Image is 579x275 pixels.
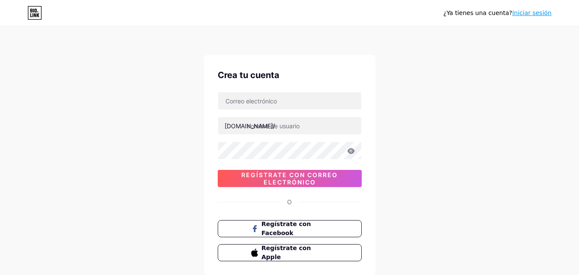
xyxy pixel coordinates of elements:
[261,221,311,236] font: Regístrate con Facebook
[261,245,311,260] font: Regístrate con Apple
[287,198,292,205] font: O
[225,122,275,130] font: [DOMAIN_NAME]/
[218,170,362,187] button: Regístrate con correo electrónico
[218,117,361,134] input: nombre de usuario
[218,70,279,80] font: Crea tu cuenta
[512,9,552,16] a: Iniciar sesión
[444,9,513,16] font: ¿Ya tienes una cuenta?
[218,92,361,109] input: Correo electrónico
[218,244,362,261] button: Regístrate con Apple
[218,220,362,237] button: Regístrate con Facebook
[241,171,338,186] font: Regístrate con correo electrónico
